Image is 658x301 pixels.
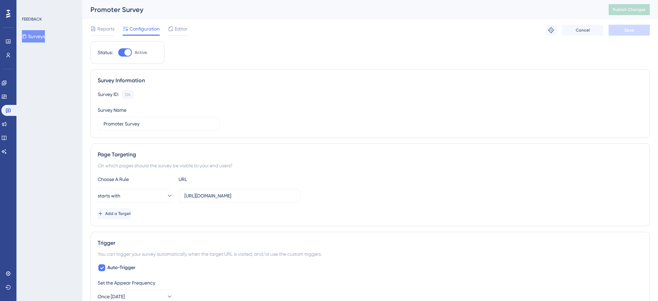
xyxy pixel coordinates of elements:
input: yourwebsite.com/path [184,192,295,200]
button: starts with [98,189,173,203]
span: Active [135,50,147,55]
div: URL [179,175,254,183]
span: Editor [175,25,187,33]
div: On which pages should the survey be visible to your end users? [98,161,643,170]
span: starts with [98,192,120,200]
div: Survey Name [98,106,126,114]
div: Choose A Rule [98,175,173,183]
div: FEEDBACK [22,16,42,22]
div: You can trigger your survey automatically when the target URL is visited, and/or use the custom t... [98,250,643,258]
div: Promoter Survey [90,5,592,14]
span: Configuration [130,25,160,33]
div: Trigger [98,239,643,247]
button: Add a Target [98,208,131,219]
span: Reports [97,25,114,33]
button: Publish Changes [609,4,650,15]
span: Save [624,27,634,33]
span: Once [DATE] [98,292,125,301]
span: Auto-Trigger [107,264,135,272]
div: Status: [98,48,113,57]
div: 124 [125,92,131,97]
div: Set the Appear Frequency [98,279,643,287]
span: Cancel [576,27,590,33]
div: Page Targeting [98,150,643,159]
span: Publish Changes [613,7,646,12]
button: Cancel [562,25,603,36]
input: Type your Survey name [103,120,214,128]
button: Save [609,25,650,36]
span: Add a Target [105,211,131,216]
button: Surveys [22,30,45,43]
div: Survey Information [98,76,643,85]
div: Survey ID: [98,90,119,99]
